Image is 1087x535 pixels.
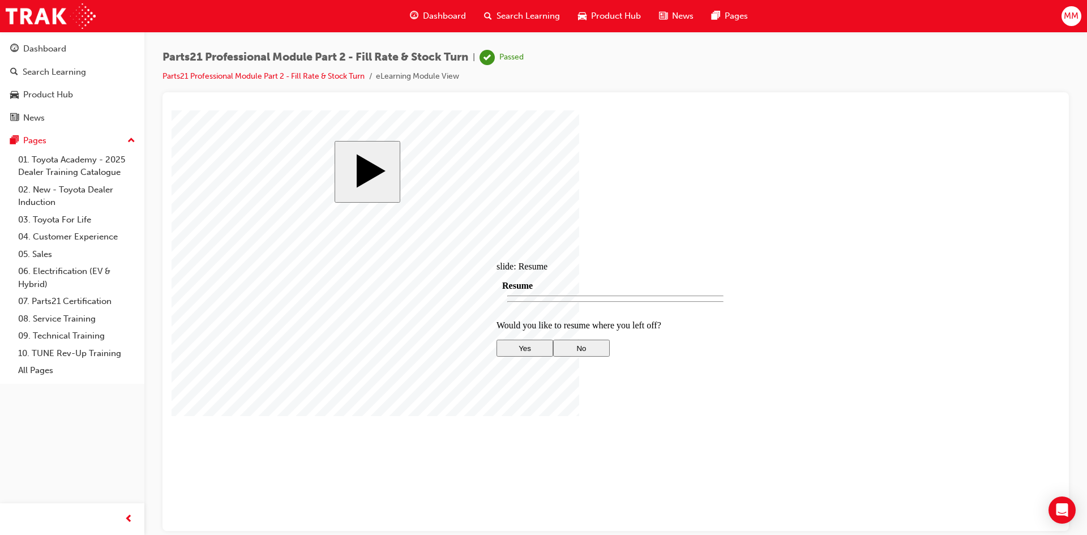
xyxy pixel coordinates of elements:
[659,9,667,23] span: news-icon
[5,84,140,105] a: Product Hub
[10,44,19,54] span: guage-icon
[14,327,140,345] a: 09. Technical Training
[14,211,140,229] a: 03. Toyota For Life
[473,51,475,64] span: |
[401,5,475,28] a: guage-iconDashboard
[14,151,140,181] a: 01. Toyota Academy - 2025 Dealer Training Catalogue
[162,51,468,64] span: Parts21 Professional Module Part 2 - Fill Rate & Stock Turn
[569,5,650,28] a: car-iconProduct Hub
[5,130,140,151] button: Pages
[325,210,563,220] p: Would you like to resume where you left off?
[5,108,140,129] a: News
[14,310,140,328] a: 08. Service Training
[703,5,757,28] a: pages-iconPages
[1049,497,1076,524] div: Open Intercom Messenger
[23,112,45,125] div: News
[6,3,96,29] img: Trak
[578,9,587,23] span: car-icon
[23,88,73,101] div: Product Hub
[5,62,140,83] a: Search Learning
[423,10,466,23] span: Dashboard
[14,228,140,246] a: 04. Customer Experience
[5,38,140,59] a: Dashboard
[125,512,133,527] span: prev-icon
[382,229,438,246] button: No
[10,90,19,100] span: car-icon
[331,170,361,180] span: Resume
[14,345,140,362] a: 10. TUNE Rev-Up Training
[14,263,140,293] a: 06. Electrification (EV & Hybrid)
[23,66,86,79] div: Search Learning
[162,71,365,81] a: Parts21 Professional Module Part 2 - Fill Rate & Stock Turn
[127,134,135,148] span: up-icon
[10,67,18,78] span: search-icon
[1062,6,1081,26] button: MM
[499,52,524,63] div: Passed
[672,10,694,23] span: News
[1064,10,1079,23] span: MM
[480,50,495,65] span: learningRecordVerb_PASS-icon
[712,9,720,23] span: pages-icon
[14,293,140,310] a: 07. Parts21 Certification
[10,136,19,146] span: pages-icon
[14,181,140,211] a: 02. New - Toyota Dealer Induction
[5,36,140,130] button: DashboardSearch LearningProduct HubNews
[23,42,66,55] div: Dashboard
[725,10,748,23] span: Pages
[410,9,418,23] span: guage-icon
[325,229,382,246] button: Yes
[325,151,563,161] div: slide: Resume
[497,10,560,23] span: Search Learning
[650,5,703,28] a: news-iconNews
[484,9,492,23] span: search-icon
[10,113,19,123] span: news-icon
[475,5,569,28] a: search-iconSearch Learning
[591,10,641,23] span: Product Hub
[14,362,140,379] a: All Pages
[376,70,459,83] li: eLearning Module View
[14,246,140,263] a: 05. Sales
[23,134,46,147] div: Pages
